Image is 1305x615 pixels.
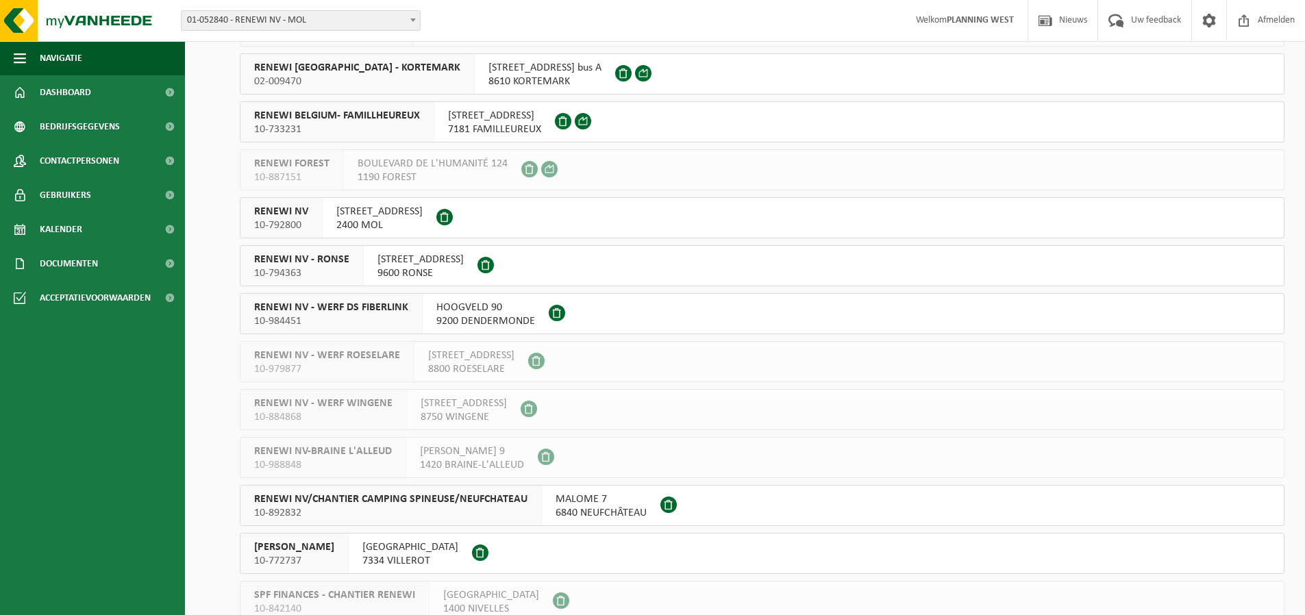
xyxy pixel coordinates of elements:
span: Bedrijfsgegevens [40,110,120,144]
span: 10-979877 [254,362,400,376]
span: 8610 KORTEMARK [488,75,601,88]
span: 1420 BRAINE-L'ALLEUD [420,458,524,472]
span: RENEWI NV [254,205,308,218]
span: Kalender [40,212,82,247]
span: [STREET_ADDRESS] [336,205,423,218]
span: 8800 ROESELARE [428,362,514,376]
span: 9600 RONSE [377,266,464,280]
span: RENEWI [GEOGRAPHIC_DATA] - KORTEMARK [254,61,460,75]
button: RENEWI NV/CHANTIER CAMPING SPINEUSE/NEUFCHATEAU 10-892832 MALOME 76840 NEUFCHÂTEAU [240,485,1284,526]
span: 10-984451 [254,314,408,328]
span: HOOGVELD 90 [436,301,535,314]
span: BOULEVARD DE L'HUMANITÉ 124 [358,157,508,171]
span: SPF FINANCES - CHANTIER RENEWI [254,588,415,602]
span: 10-887151 [254,171,330,184]
span: [GEOGRAPHIC_DATA] [443,588,539,602]
button: RENEWI NV - WERF DS FIBERLINK 10-984451 HOOGVELD 909200 DENDERMONDE [240,293,1284,334]
span: [PERSON_NAME] 9 [420,444,524,458]
span: [STREET_ADDRESS] [421,397,507,410]
span: [STREET_ADDRESS] bus A [488,61,601,75]
span: [STREET_ADDRESS] [377,253,464,266]
span: 10-988848 [254,458,392,472]
span: 10-792800 [254,218,308,232]
button: RENEWI BELGIUM- FAMILLHEUREUX 10-733231 [STREET_ADDRESS]7181 FAMILLEUREUX [240,101,1284,142]
span: 01-052840 - RENEWI NV - MOL [181,10,421,31]
span: Acceptatievoorwaarden [40,281,151,315]
span: RENEWI NV - WERF DS FIBERLINK [254,301,408,314]
span: 10-733231 [254,123,420,136]
span: Documenten [40,247,98,281]
span: 8750 WINGENE [421,410,507,424]
span: Contactpersonen [40,144,119,178]
span: 10-892832 [254,506,527,520]
span: 1190 FOREST [358,171,508,184]
span: [STREET_ADDRESS] [428,349,514,362]
span: RENEWI NV-BRAINE L'ALLEUD [254,444,392,458]
span: RENEWI NV - WERF WINGENE [254,397,393,410]
button: RENEWI NV 10-792800 [STREET_ADDRESS]2400 MOL [240,197,1284,238]
span: 2400 MOL [336,218,423,232]
span: Navigatie [40,41,82,75]
span: [GEOGRAPHIC_DATA] [362,540,458,554]
button: RENEWI NV - RONSE 10-794363 [STREET_ADDRESS]9600 RONSE [240,245,1284,286]
span: 10-794363 [254,266,349,280]
span: [PERSON_NAME] [254,540,334,554]
span: 6840 NEUFCHÂTEAU [556,506,647,520]
span: 02-009470 [254,75,460,88]
span: RENEWI NV/CHANTIER CAMPING SPINEUSE/NEUFCHATEAU [254,492,527,506]
span: 10-884868 [254,410,393,424]
span: Dashboard [40,75,91,110]
span: 7181 FAMILLEUREUX [448,123,541,136]
span: RENEWI NV - RONSE [254,253,349,266]
span: MALOME 7 [556,492,647,506]
strong: PLANNING WEST [947,15,1014,25]
span: RENEWI BELGIUM- FAMILLHEUREUX [254,109,420,123]
span: 7334 VILLEROT [362,554,458,568]
span: RENEWI NV - WERF ROESELARE [254,349,400,362]
span: [STREET_ADDRESS] [448,109,541,123]
span: Gebruikers [40,178,91,212]
span: RENEWI FOREST [254,157,330,171]
span: 01-052840 - RENEWI NV - MOL [182,11,420,30]
button: [PERSON_NAME] 10-772737 [GEOGRAPHIC_DATA]7334 VILLEROT [240,533,1284,574]
span: 9200 DENDERMONDE [436,314,535,328]
span: 10-772737 [254,554,334,568]
button: RENEWI [GEOGRAPHIC_DATA] - KORTEMARK 02-009470 [STREET_ADDRESS] bus A8610 KORTEMARK [240,53,1284,95]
